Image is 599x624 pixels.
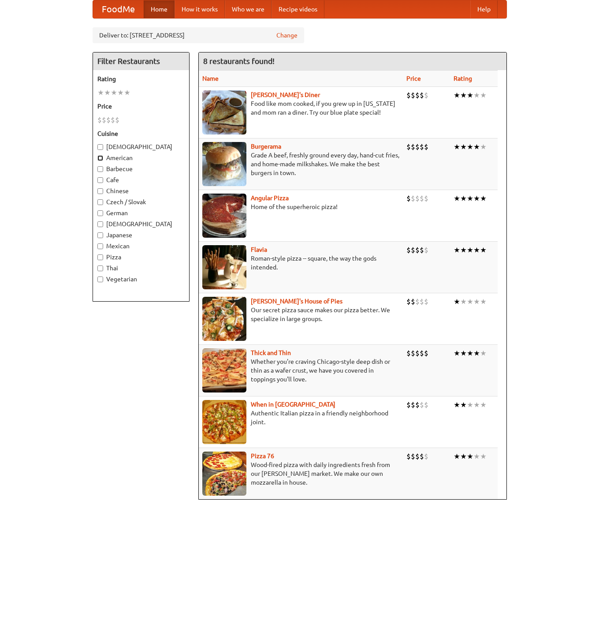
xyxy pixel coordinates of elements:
[97,75,185,83] h5: Rating
[251,298,342,305] a: [PERSON_NAME]'s House of Pies
[97,198,185,206] label: Czech / Slovak
[415,245,420,255] li: $
[406,400,411,410] li: $
[454,245,460,255] li: ★
[406,452,411,461] li: $
[460,297,467,306] li: ★
[480,348,487,358] li: ★
[480,245,487,255] li: ★
[117,88,124,97] li: ★
[115,115,119,125] li: $
[202,452,246,496] img: pizza76.jpg
[97,153,185,162] label: American
[202,99,400,117] p: Food like mom cooked, if you grew up in [US_STATE] and mom ran a diner. Try our blue plate special!
[202,400,246,444] img: wheninrome.jpg
[93,27,304,43] div: Deliver to: [STREET_ADDRESS]
[97,102,185,111] h5: Price
[202,245,246,289] img: flavia.jpg
[415,400,420,410] li: $
[467,297,473,306] li: ★
[424,348,428,358] li: $
[473,90,480,100] li: ★
[473,245,480,255] li: ★
[93,52,189,70] h4: Filter Restaurants
[202,357,400,384] p: Whether you're craving Chicago-style deep dish or thin as a wafer crust, we have you covered in t...
[97,209,185,217] label: German
[124,88,130,97] li: ★
[251,194,289,202] b: Angular Pizza
[420,400,424,410] li: $
[251,143,281,150] b: Burgerama
[424,90,428,100] li: $
[202,306,400,323] p: Our secret pizza sauce makes our pizza better. We specialize in large groups.
[460,245,467,255] li: ★
[97,129,185,138] h5: Cuisine
[251,246,267,253] a: Flavia
[467,90,473,100] li: ★
[424,297,428,306] li: $
[473,297,480,306] li: ★
[480,194,487,203] li: ★
[406,194,411,203] li: $
[406,348,411,358] li: $
[97,199,103,205] input: Czech / Slovak
[411,142,415,152] li: $
[251,401,335,408] a: When in [GEOGRAPHIC_DATA]
[473,194,480,203] li: ★
[144,0,175,18] a: Home
[272,0,324,18] a: Recipe videos
[460,142,467,152] li: ★
[97,265,103,271] input: Thai
[202,90,246,135] img: sallys.jpg
[106,115,111,125] li: $
[454,194,460,203] li: ★
[97,142,185,151] label: [DEMOGRAPHIC_DATA]
[111,88,117,97] li: ★
[420,452,424,461] li: $
[411,348,415,358] li: $
[454,348,460,358] li: ★
[411,90,415,100] li: $
[97,254,103,260] input: Pizza
[415,90,420,100] li: $
[420,297,424,306] li: $
[97,253,185,262] label: Pizza
[97,176,185,184] label: Cafe
[97,243,103,249] input: Mexican
[202,202,400,211] p: Home of the superheroic pizza!
[411,194,415,203] li: $
[411,245,415,255] li: $
[251,349,291,356] a: Thick and Thin
[102,115,106,125] li: $
[415,297,420,306] li: $
[175,0,225,18] a: How it works
[480,90,487,100] li: ★
[473,142,480,152] li: ★
[467,348,473,358] li: ★
[97,220,185,228] label: [DEMOGRAPHIC_DATA]
[415,348,420,358] li: $
[111,115,115,125] li: $
[480,400,487,410] li: ★
[480,142,487,152] li: ★
[411,452,415,461] li: $
[97,277,103,282] input: Vegetarian
[467,452,473,461] li: ★
[225,0,272,18] a: Who we are
[420,194,424,203] li: $
[473,400,480,410] li: ★
[424,142,428,152] li: $
[202,254,400,272] p: Roman-style pizza -- square, the way the gods intended.
[460,400,467,410] li: ★
[415,142,420,152] li: $
[251,91,320,98] a: [PERSON_NAME]'s Diner
[251,452,274,460] a: Pizza 76
[420,142,424,152] li: $
[203,57,275,65] ng-pluralize: 8 restaurants found!
[460,194,467,203] li: ★
[420,348,424,358] li: $
[424,400,428,410] li: $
